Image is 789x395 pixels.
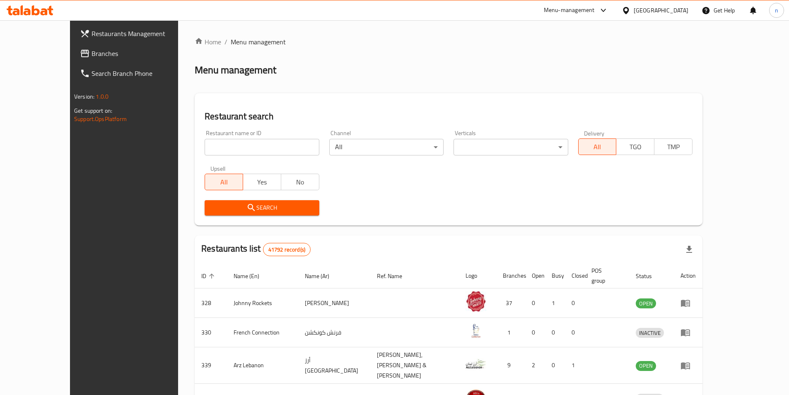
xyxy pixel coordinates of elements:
div: Export file [679,240,699,259]
span: 41792 record(s) [263,246,310,254]
td: [PERSON_NAME],[PERSON_NAME] & [PERSON_NAME] [370,347,459,384]
td: 0 [525,318,545,347]
td: فرنش كونكشن [298,318,370,347]
span: ID [201,271,217,281]
div: Total records count [263,243,311,256]
span: Name (Ar) [305,271,340,281]
td: 328 [195,288,227,318]
td: 0 [545,347,565,384]
span: All [582,141,613,153]
span: Branches [92,48,195,58]
span: TGO [620,141,651,153]
img: Johnny Rockets [466,291,486,312]
span: Status [636,271,663,281]
th: Logo [459,263,496,288]
span: All [208,176,240,188]
button: All [578,138,617,155]
th: Busy [545,263,565,288]
span: Ref. Name [377,271,413,281]
button: TGO [616,138,654,155]
div: Menu-management [544,5,595,15]
input: Search for restaurant name or ID.. [205,139,319,155]
td: 330 [195,318,227,347]
button: Search [205,200,319,216]
img: Arz Lebanon [466,354,486,374]
td: 339 [195,347,227,384]
td: 1 [496,318,525,347]
span: Version: [74,91,94,102]
div: Menu [680,361,696,371]
td: 2 [525,347,545,384]
th: Closed [565,263,585,288]
button: No [281,174,319,190]
span: No [285,176,316,188]
span: TMP [658,141,689,153]
h2: Menu management [195,63,276,77]
a: Home [195,37,221,47]
span: Yes [246,176,278,188]
td: 0 [525,288,545,318]
span: Get support on: [74,105,112,116]
a: Support.OpsPlatform [74,114,127,124]
td: 1 [565,347,585,384]
span: 1.0.0 [96,91,109,102]
a: Restaurants Management [73,24,202,44]
h2: Restaurant search [205,110,692,123]
th: Branches [496,263,525,288]
img: French Connection [466,320,486,341]
button: TMP [654,138,692,155]
td: 1 [545,288,565,318]
div: Menu [680,298,696,308]
td: 37 [496,288,525,318]
li: / [224,37,227,47]
th: Action [674,263,702,288]
td: Johnny Rockets [227,288,298,318]
td: 0 [565,288,585,318]
label: Upsell [210,165,226,171]
h2: Restaurants list [201,242,311,256]
td: 0 [565,318,585,347]
span: n [775,6,778,15]
nav: breadcrumb [195,37,702,47]
span: Search Branch Phone [92,68,195,78]
span: INACTIVE [636,328,664,338]
span: Search [211,203,312,213]
span: Name (En) [234,271,270,281]
div: Menu [680,327,696,337]
td: French Connection [227,318,298,347]
div: ​ [454,139,568,155]
label: Delivery [584,130,605,136]
span: OPEN [636,361,656,371]
td: أرز [GEOGRAPHIC_DATA] [298,347,370,384]
a: Search Branch Phone [73,63,202,83]
a: Branches [73,44,202,63]
span: OPEN [636,299,656,308]
td: Arz Lebanon [227,347,298,384]
span: POS group [591,266,619,286]
td: [PERSON_NAME] [298,288,370,318]
button: Yes [243,174,281,190]
div: OPEN [636,361,656,371]
span: Restaurants Management [92,29,195,39]
div: OPEN [636,298,656,308]
div: [GEOGRAPHIC_DATA] [634,6,688,15]
td: 0 [545,318,565,347]
button: All [205,174,243,190]
span: Menu management [231,37,286,47]
td: 9 [496,347,525,384]
div: All [329,139,444,155]
th: Open [525,263,545,288]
